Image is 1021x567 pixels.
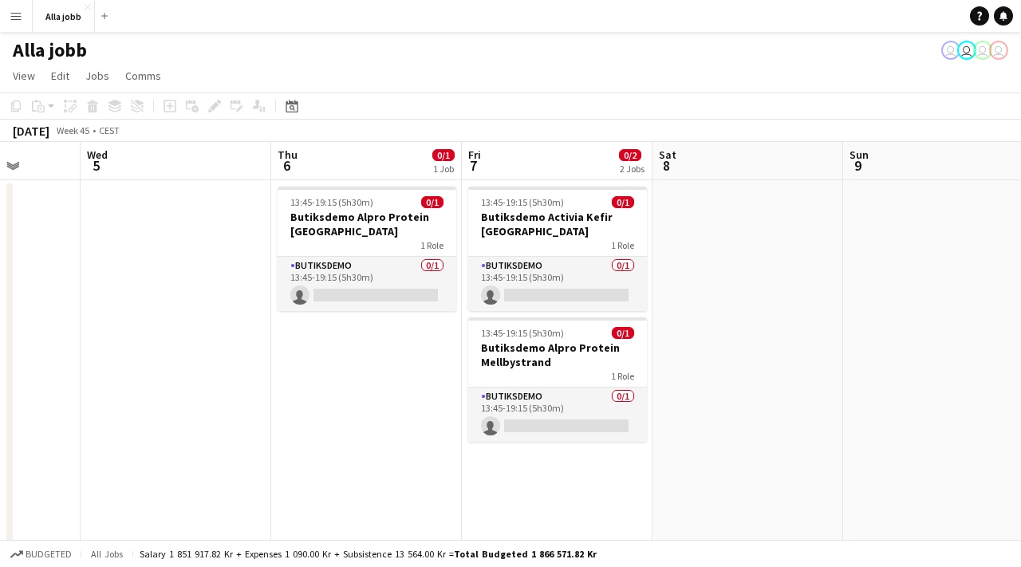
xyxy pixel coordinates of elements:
[13,123,49,139] div: [DATE]
[468,317,647,442] app-job-card: 13:45-19:15 (5h30m)0/1Butiksdemo Alpro Protein Mellbystrand1 RoleButiksdemo0/113:45-19:15 (5h30m)
[611,239,634,251] span: 1 Role
[847,156,869,175] span: 9
[973,41,992,60] app-user-avatar: Emil Hasselberg
[432,149,455,161] span: 0/1
[278,210,456,238] h3: Butiksdemo Alpro Protein [GEOGRAPHIC_DATA]
[612,196,634,208] span: 0/1
[278,187,456,311] app-job-card: 13:45-19:15 (5h30m)0/1Butiksdemo Alpro Protein [GEOGRAPHIC_DATA]1 RoleButiksdemo0/113:45-19:15 (5...
[468,187,647,311] app-job-card: 13:45-19:15 (5h30m)0/1Butiksdemo Activia Kefir [GEOGRAPHIC_DATA]1 RoleButiksdemo0/113:45-19:15 (5...
[957,41,976,60] app-user-avatar: Hedda Lagerbielke
[51,69,69,83] span: Edit
[659,148,676,162] span: Sat
[481,327,564,339] span: 13:45-19:15 (5h30m)
[13,69,35,83] span: View
[33,1,95,32] button: Alla jobb
[85,156,108,175] span: 5
[140,548,597,560] div: Salary 1 851 917.82 kr + Expenses 1 090.00 kr + Subsistence 13 564.00 kr =
[6,65,41,86] a: View
[612,327,634,339] span: 0/1
[119,65,168,86] a: Comms
[278,148,298,162] span: Thu
[989,41,1008,60] app-user-avatar: August Löfgren
[619,149,641,161] span: 0/2
[79,65,116,86] a: Jobs
[433,163,454,175] div: 1 Job
[611,370,634,382] span: 1 Role
[468,210,647,238] h3: Butiksdemo Activia Kefir [GEOGRAPHIC_DATA]
[850,148,869,162] span: Sun
[421,196,443,208] span: 0/1
[468,257,647,311] app-card-role: Butiksdemo0/113:45-19:15 (5h30m)
[53,124,93,136] span: Week 45
[454,548,597,560] span: Total Budgeted 1 866 571.82 kr
[99,124,120,136] div: CEST
[125,69,161,83] span: Comms
[620,163,645,175] div: 2 Jobs
[420,239,443,251] span: 1 Role
[290,196,373,208] span: 13:45-19:15 (5h30m)
[468,341,647,369] h3: Butiksdemo Alpro Protein Mellbystrand
[656,156,676,175] span: 8
[275,156,298,175] span: 6
[8,545,74,563] button: Budgeted
[88,548,126,560] span: All jobs
[468,148,481,162] span: Fri
[45,65,76,86] a: Edit
[26,549,72,560] span: Budgeted
[466,156,481,175] span: 7
[85,69,109,83] span: Jobs
[941,41,960,60] app-user-avatar: Hedda Lagerbielke
[278,257,456,311] app-card-role: Butiksdemo0/113:45-19:15 (5h30m)
[481,196,564,208] span: 13:45-19:15 (5h30m)
[468,388,647,442] app-card-role: Butiksdemo0/113:45-19:15 (5h30m)
[13,38,87,62] h1: Alla jobb
[87,148,108,162] span: Wed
